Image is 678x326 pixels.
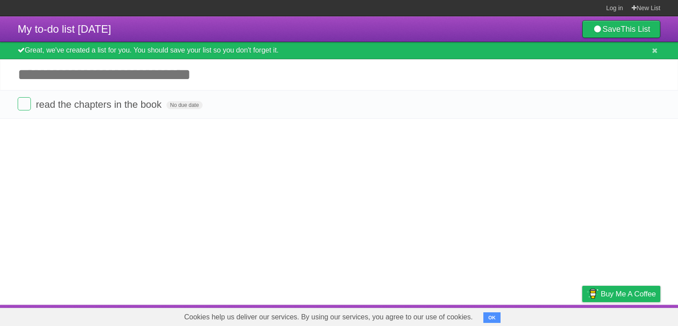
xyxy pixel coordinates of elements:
a: Terms [541,307,560,324]
a: Suggest a feature [605,307,660,324]
a: Privacy [571,307,594,324]
img: Buy me a coffee [587,286,599,301]
button: OK [483,312,501,323]
span: read the chapters in the book [36,99,164,110]
span: Buy me a coffee [601,286,656,302]
a: Developers [494,307,530,324]
a: About [465,307,483,324]
label: Done [18,97,31,110]
span: My to-do list [DATE] [18,23,111,35]
b: This List [621,25,650,34]
a: Buy me a coffee [582,286,660,302]
a: SaveThis List [582,20,660,38]
span: Cookies help us deliver our services. By using our services, you agree to our use of cookies. [175,308,482,326]
span: No due date [166,101,202,109]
